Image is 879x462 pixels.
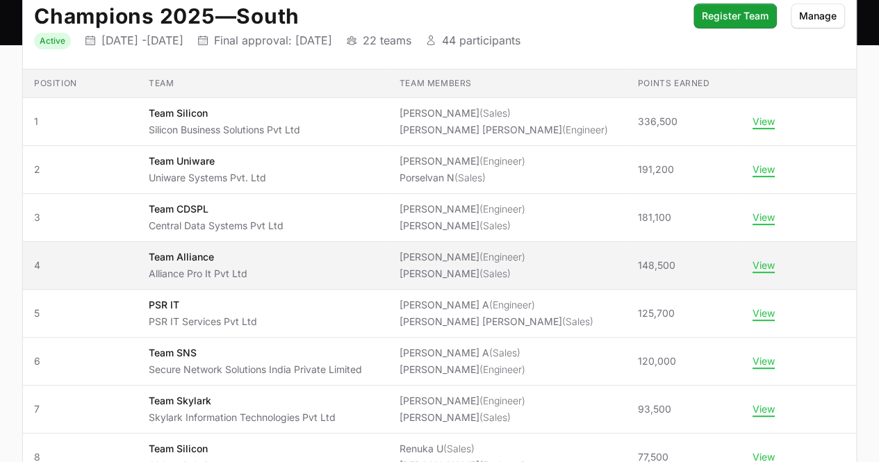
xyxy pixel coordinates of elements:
button: View [753,355,775,368]
span: 3 [34,211,126,224]
li: [PERSON_NAME] [400,219,525,233]
span: (Sales) [489,347,520,358]
p: Alliance Pro It Pvt Ltd [149,267,247,281]
li: [PERSON_NAME] [400,394,525,408]
span: (Engineer) [489,299,535,311]
th: Points earned [627,69,741,98]
li: [PERSON_NAME] [400,202,525,216]
li: [PERSON_NAME] [400,267,525,281]
p: 22 teams [363,33,411,47]
span: Manage [799,8,837,24]
li: [PERSON_NAME] [400,106,608,120]
p: 44 participants [442,33,520,47]
span: (Sales) [443,443,475,454]
p: Uniware Systems Pvt. Ltd [149,171,266,185]
span: (Sales) [479,220,511,231]
li: [PERSON_NAME] [PERSON_NAME] [400,123,608,137]
button: View [753,211,775,224]
p: Skylark Information Technologies Pvt Ltd [149,411,336,424]
span: 181,100 [638,211,671,224]
th: Team [138,69,388,98]
span: 93,500 [638,402,671,416]
button: Register Team [693,3,777,28]
span: 1 [34,115,126,129]
p: [DATE] - [DATE] [101,33,183,47]
li: Renuka U [400,442,525,456]
li: [PERSON_NAME] [400,154,525,168]
span: 4 [34,258,126,272]
span: (Engineer) [562,124,608,135]
li: Porselvan N [400,171,525,185]
span: 7 [34,402,126,416]
li: [PERSON_NAME] [400,250,525,264]
span: (Engineer) [479,155,525,167]
li: [PERSON_NAME] A [400,346,525,360]
span: (Engineer) [479,203,525,215]
span: 336,500 [638,115,677,129]
span: (Sales) [454,172,486,183]
h2: Champions 2025 South [34,3,680,28]
span: 148,500 [638,258,675,272]
span: 5 [34,306,126,320]
button: View [753,163,775,176]
span: (Sales) [479,267,511,279]
p: Final approval: [DATE] [214,33,332,47]
span: 191,200 [638,163,674,176]
p: Team Alliance [149,250,247,264]
p: PSR IT [149,298,257,312]
li: [PERSON_NAME] [400,363,525,377]
p: Team Uniware [149,154,266,168]
span: (Sales) [479,411,511,423]
li: [PERSON_NAME] [400,411,525,424]
span: 125,700 [638,306,675,320]
button: View [753,403,775,415]
p: Team Silicon [149,106,300,120]
p: Central Data Systems Pvt Ltd [149,219,284,233]
span: — [215,3,237,28]
span: Register Team [702,8,769,24]
li: [PERSON_NAME] A [400,298,593,312]
span: 6 [34,354,126,368]
span: 2 [34,163,126,176]
th: Position [23,69,138,98]
p: Team CDSPL [149,202,284,216]
p: Team SNS [149,346,362,360]
span: 120,000 [638,354,676,368]
span: (Engineer) [479,395,525,406]
button: View [753,307,775,320]
p: PSR IT Services Pvt Ltd [149,315,257,329]
span: (Engineer) [479,251,525,263]
p: Team Silicon [149,442,223,456]
button: Manage [791,3,845,28]
p: Silicon Business Solutions Pvt Ltd [149,123,300,137]
li: [PERSON_NAME] [PERSON_NAME] [400,315,593,329]
button: View [753,115,775,128]
span: (Sales) [562,315,593,327]
p: Secure Network Solutions India Private Limited [149,363,362,377]
th: Team members [388,69,627,98]
span: (Engineer) [479,363,525,375]
span: (Sales) [479,107,511,119]
button: View [753,259,775,272]
p: Team Skylark [149,394,336,408]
